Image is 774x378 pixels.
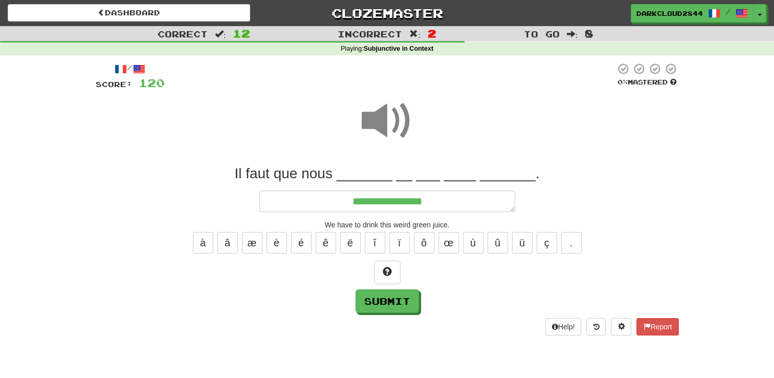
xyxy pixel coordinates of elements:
button: Hint! [374,261,401,284]
span: Score: [96,80,132,89]
span: 2 [428,27,436,39]
button: ï [389,232,410,254]
button: . [561,232,582,254]
button: î [365,232,385,254]
button: è [267,232,287,254]
button: Report [636,318,678,335]
button: à [193,232,213,254]
button: û [488,232,508,254]
span: / [725,8,731,15]
span: : [215,30,226,38]
span: DarkCloud2844 [636,9,703,18]
button: ë [340,232,361,254]
button: ü [512,232,533,254]
button: œ [438,232,459,254]
button: ù [463,232,483,254]
span: 8 [585,27,593,39]
a: Dashboard [8,4,250,22]
button: ç [537,232,557,254]
span: 12 [233,27,250,39]
a: Clozemaster [266,4,508,22]
span: : [567,30,578,38]
div: / [96,62,165,75]
button: Submit [356,289,419,313]
button: ô [414,232,434,254]
button: Round history (alt+y) [586,318,606,335]
span: 120 [139,76,165,89]
span: Incorrect [338,29,402,39]
span: 0 % [617,78,628,86]
div: We have to drink this weird green juice. [96,220,679,230]
span: Correct [158,29,208,39]
div: Il faut que nous _______ __ ___ ____ _______. [96,164,679,183]
a: DarkCloud2844 / [631,4,754,23]
button: Help! [545,318,582,335]
span: To go [524,29,560,39]
button: é [291,232,312,254]
button: ê [316,232,336,254]
strong: Subjunctive in Context [364,45,433,52]
button: æ [242,232,262,254]
button: â [217,232,238,254]
div: Mastered [615,78,679,87]
span: : [409,30,421,38]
